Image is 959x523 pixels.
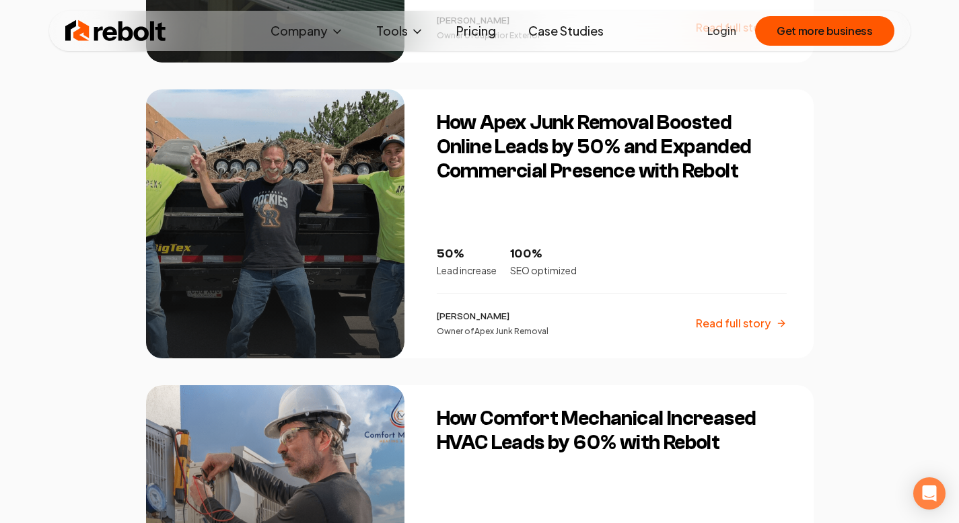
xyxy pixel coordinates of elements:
p: Read full story [696,315,771,331]
button: Company [260,17,355,44]
a: Pricing [446,17,507,44]
p: Owner of Apex Junk Removal [437,326,548,337]
h3: How Comfort Mechanical Increased HVAC Leads by 60% with Rebolt [437,407,787,455]
p: Lead increase [437,264,497,277]
p: SEO optimized [510,264,577,277]
button: Tools [365,17,435,44]
img: Rebolt Logo [65,17,166,44]
p: [PERSON_NAME] [437,310,548,323]
a: Login [707,23,736,39]
div: Open Intercom Messenger [913,477,946,510]
p: 100% [510,245,577,264]
button: Get more business [755,16,894,46]
h3: How Apex Junk Removal Boosted Online Leads by 50% and Expanded Commercial Presence with Rebolt [437,111,787,184]
p: 50% [437,245,497,264]
a: How Apex Junk Removal Boosted Online Leads by 50% and Expanded Commercial Presence with ReboltHow... [146,89,814,358]
a: Case Studies [518,17,614,44]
